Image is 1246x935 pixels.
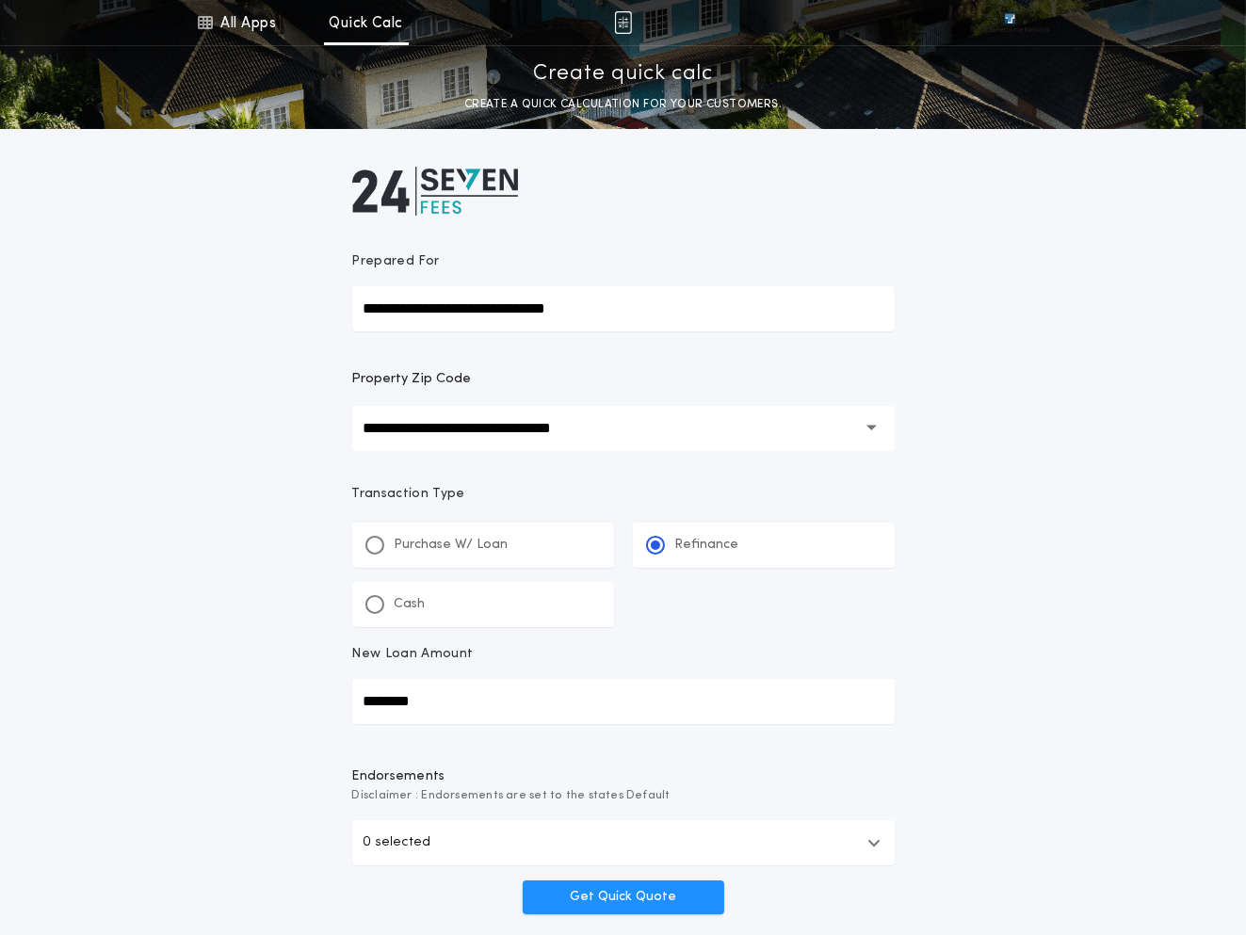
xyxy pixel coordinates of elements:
img: vs-icon [970,13,1049,32]
button: Get Quick Quote [523,880,724,914]
img: img [614,11,632,34]
button: 0 selected [352,820,895,865]
p: Create quick calc [533,59,713,89]
p: New Loan Amount [352,645,474,664]
p: Cash [395,595,426,614]
span: Endorsements [352,767,895,786]
p: Transaction Type [352,485,895,504]
label: Property Zip Code [352,368,472,391]
input: Prepared For [352,286,895,331]
p: Purchase W/ Loan [395,536,509,555]
p: Refinance [675,536,739,555]
p: Prepared For [352,252,440,271]
input: New Loan Amount [352,679,895,724]
span: Disclaimer : Endorsements are set to the states Default [352,786,895,805]
img: logo [352,167,518,216]
p: CREATE A QUICK CALCULATION FOR YOUR CUSTOMERS. [464,95,782,114]
p: 0 selected [364,831,431,854]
